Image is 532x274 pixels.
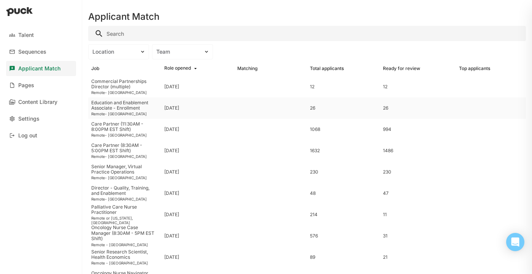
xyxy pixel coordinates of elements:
[383,212,450,217] div: 11
[6,94,76,110] a: Content Library
[383,169,450,175] div: 230
[91,185,158,196] div: Director - Quality, Training, and Enablement
[18,116,40,122] div: Settings
[88,26,526,41] input: Search
[383,148,450,153] div: 1486
[310,127,377,132] div: 1068
[88,12,159,21] h1: Applicant Match
[164,105,179,111] div: [DATE]
[91,225,158,241] div: Oncology Nurse Case Manager (8:30AM - 5PM EST Shift)
[6,27,76,43] a: Talent
[164,148,179,153] div: [DATE]
[237,66,257,71] div: Matching
[310,148,377,153] div: 1632
[18,65,60,72] div: Applicant Match
[18,49,46,55] div: Sequences
[164,169,179,175] div: [DATE]
[459,66,490,71] div: Top applicants
[164,65,191,72] div: Role opened
[91,154,158,159] div: Remote- [GEOGRAPHIC_DATA]
[6,111,76,126] a: Settings
[91,121,158,132] div: Care Partner (11:30AM - 8:00PM EST Shift)
[91,100,158,111] div: Education and Enablement Associate - Enrollment
[91,143,158,154] div: Care Partner (8:30AM - 5:00PM EST Shift)
[91,79,158,90] div: Commercial Partnerships Director (multiple)
[383,255,450,260] div: 21
[383,127,450,132] div: 994
[383,66,420,71] div: Ready for review
[91,66,99,71] div: Job
[164,255,179,260] div: [DATE]
[18,32,34,38] div: Talent
[6,61,76,76] a: Applicant Match
[383,84,450,89] div: 12
[91,175,158,180] div: Remote- [GEOGRAPHIC_DATA]
[310,212,377,217] div: 214
[310,191,377,196] div: 48
[310,66,344,71] div: Total applicants
[310,255,377,260] div: 89
[164,233,179,239] div: [DATE]
[92,49,136,55] div: Location
[310,169,377,175] div: 230
[310,105,377,111] div: 26
[91,197,158,201] div: Remote- [GEOGRAPHIC_DATA]
[383,233,450,239] div: 31
[18,132,37,139] div: Log out
[506,233,524,251] div: Open Intercom Messenger
[91,216,158,225] div: Remote or [US_STATE], [GEOGRAPHIC_DATA]
[91,249,158,260] div: Senior Research Scientist, Health Economics
[310,84,377,89] div: 12
[383,191,450,196] div: 47
[164,212,179,217] div: [DATE]
[91,261,158,265] div: Remote - [GEOGRAPHIC_DATA]
[164,191,179,196] div: [DATE]
[18,99,57,105] div: Content Library
[310,233,377,239] div: 576
[91,242,158,247] div: Remote - [GEOGRAPHIC_DATA]
[18,82,34,89] div: Pages
[6,44,76,59] a: Sequences
[6,78,76,93] a: Pages
[91,133,158,137] div: Remote- [GEOGRAPHIC_DATA]
[91,164,158,175] div: Senior Manager, Virtual Practice Operations
[164,127,179,132] div: [DATE]
[156,49,200,55] div: Team
[91,112,158,116] div: Remote- [GEOGRAPHIC_DATA]
[91,204,158,215] div: Palliative Care Nurse Practitioner
[164,84,179,89] div: [DATE]
[91,90,158,95] div: Remote- [GEOGRAPHIC_DATA]
[383,105,450,111] div: 26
